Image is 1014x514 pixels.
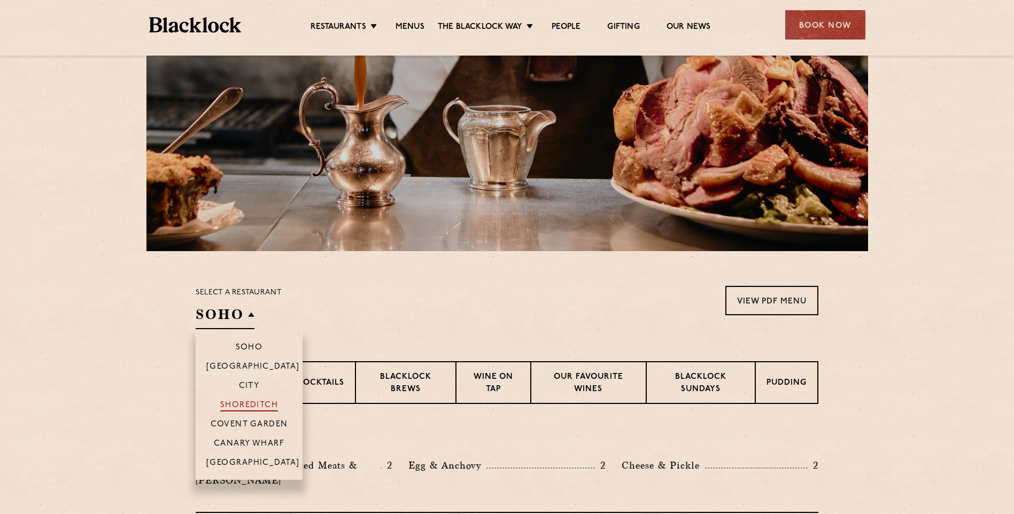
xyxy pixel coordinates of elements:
p: [GEOGRAPHIC_DATA] [206,362,300,373]
p: Soho [236,343,263,354]
p: Blacklock Sundays [657,371,744,396]
p: Pudding [767,377,807,391]
p: Our favourite wines [542,371,634,396]
a: Gifting [607,22,639,34]
p: 2 [382,458,392,472]
a: Menus [396,22,424,34]
p: Select a restaurant [196,286,282,300]
a: Our News [667,22,711,34]
p: 2 [808,458,818,472]
img: BL_Textured_Logo-footer-cropped.svg [149,17,242,33]
p: Covent Garden [211,420,288,431]
h3: Pre Chop Bites [196,431,818,445]
p: Shoreditch [220,401,278,411]
div: Book Now [785,10,865,40]
p: City [239,381,260,392]
p: Cocktails [297,377,344,391]
a: The Blacklock Way [438,22,522,34]
p: Blacklock Brews [367,371,445,396]
p: [GEOGRAPHIC_DATA] [206,458,300,469]
p: 2 [595,458,606,472]
a: People [552,22,580,34]
a: View PDF Menu [725,286,818,315]
a: Restaurants [311,22,366,34]
p: Canary Wharf [214,439,284,450]
h2: SOHO [196,305,254,329]
p: Cheese & Pickle [622,458,705,473]
p: Egg & Anchovy [408,458,486,473]
p: Wine on Tap [467,371,520,396]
